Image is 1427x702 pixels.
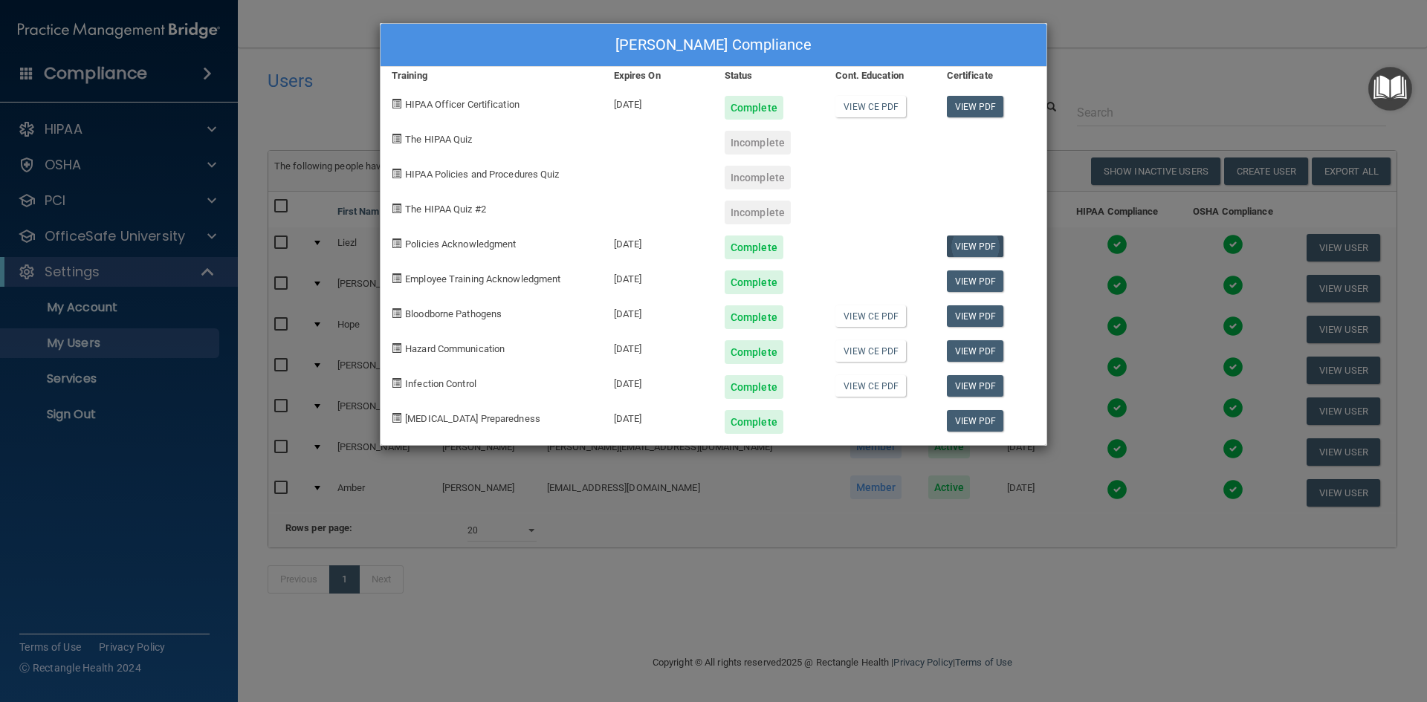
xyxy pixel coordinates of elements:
[725,201,791,224] div: Incomplete
[725,131,791,155] div: Incomplete
[725,270,783,294] div: Complete
[835,96,906,117] a: View CE PDF
[603,364,713,399] div: [DATE]
[405,238,516,250] span: Policies Acknowledgment
[725,96,783,120] div: Complete
[725,410,783,434] div: Complete
[405,99,520,110] span: HIPAA Officer Certification
[725,235,783,259] div: Complete
[947,340,1004,362] a: View PDF
[725,166,791,189] div: Incomplete
[725,375,783,399] div: Complete
[824,67,935,85] div: Cont. Education
[835,305,906,327] a: View CE PDF
[603,259,713,294] div: [DATE]
[835,340,906,362] a: View CE PDF
[405,343,505,354] span: Hazard Communication
[947,270,1004,292] a: View PDF
[381,67,603,85] div: Training
[603,67,713,85] div: Expires On
[405,134,472,145] span: The HIPAA Quiz
[936,67,1046,85] div: Certificate
[947,375,1004,397] a: View PDF
[1170,597,1409,656] iframe: Drift Widget Chat Controller
[603,85,713,120] div: [DATE]
[725,340,783,364] div: Complete
[405,308,502,319] span: Bloodborne Pathogens
[947,96,1004,117] a: View PDF
[1368,67,1412,111] button: Open Resource Center
[603,294,713,329] div: [DATE]
[835,375,906,397] a: View CE PDF
[405,169,559,180] span: HIPAA Policies and Procedures Quiz
[725,305,783,329] div: Complete
[603,329,713,364] div: [DATE]
[947,305,1004,327] a: View PDF
[603,224,713,259] div: [DATE]
[405,204,486,215] span: The HIPAA Quiz #2
[713,67,824,85] div: Status
[405,378,476,389] span: Infection Control
[947,410,1004,432] a: View PDF
[405,413,540,424] span: [MEDICAL_DATA] Preparedness
[381,24,1046,67] div: [PERSON_NAME] Compliance
[405,273,560,285] span: Employee Training Acknowledgment
[603,399,713,434] div: [DATE]
[947,235,1004,257] a: View PDF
